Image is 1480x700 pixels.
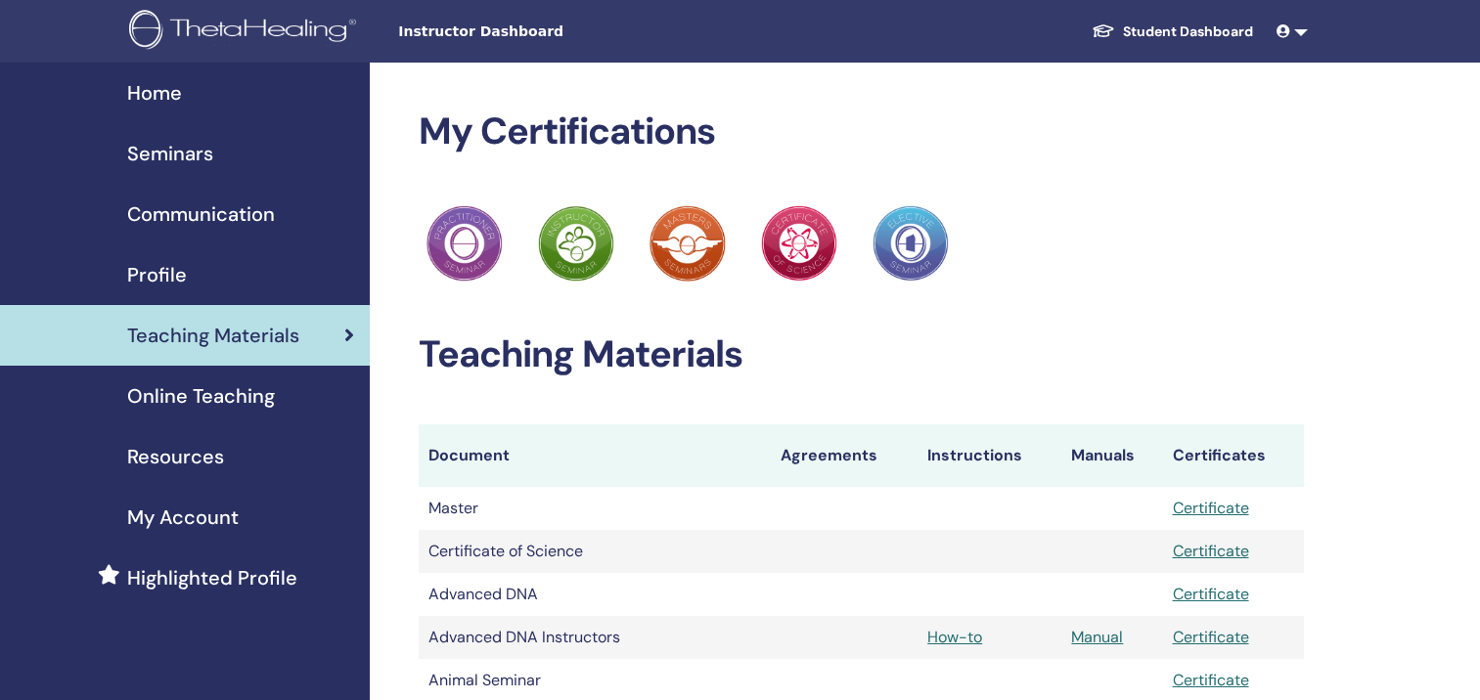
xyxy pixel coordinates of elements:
span: Profile [127,260,187,289]
a: Certificate [1173,498,1249,518]
img: Practitioner [426,205,503,282]
td: Advanced DNA Instructors [419,616,771,659]
th: Certificates [1163,424,1304,487]
span: Instructor Dashboard [398,22,692,42]
span: My Account [127,503,239,532]
img: graduation-cap-white.svg [1092,22,1115,39]
a: Manual [1071,627,1123,647]
span: Home [127,78,182,108]
span: Online Teaching [127,381,275,411]
span: Resources [127,442,224,471]
h2: Teaching Materials [419,332,1304,377]
img: Practitioner [873,205,949,282]
td: Certificate of Science [419,530,771,573]
span: Seminars [127,139,213,168]
th: Manuals [1061,424,1162,487]
td: Master [419,487,771,530]
img: Practitioner [538,205,614,282]
td: Advanced DNA [419,573,771,616]
img: logo.png [129,10,363,54]
a: Student Dashboard [1076,14,1269,50]
span: Highlighted Profile [127,563,297,592]
a: Certificate [1173,627,1249,647]
img: Practitioner [761,205,837,282]
a: How-to [927,627,982,647]
th: Document [419,424,771,487]
img: Practitioner [650,205,726,282]
th: Instructions [918,424,1061,487]
span: Teaching Materials [127,321,299,350]
h2: My Certifications [419,109,1304,154]
th: Agreements [771,424,918,487]
a: Certificate [1173,541,1249,561]
span: Communication [127,199,275,229]
a: Certificate [1173,670,1249,690]
a: Certificate [1173,584,1249,604]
